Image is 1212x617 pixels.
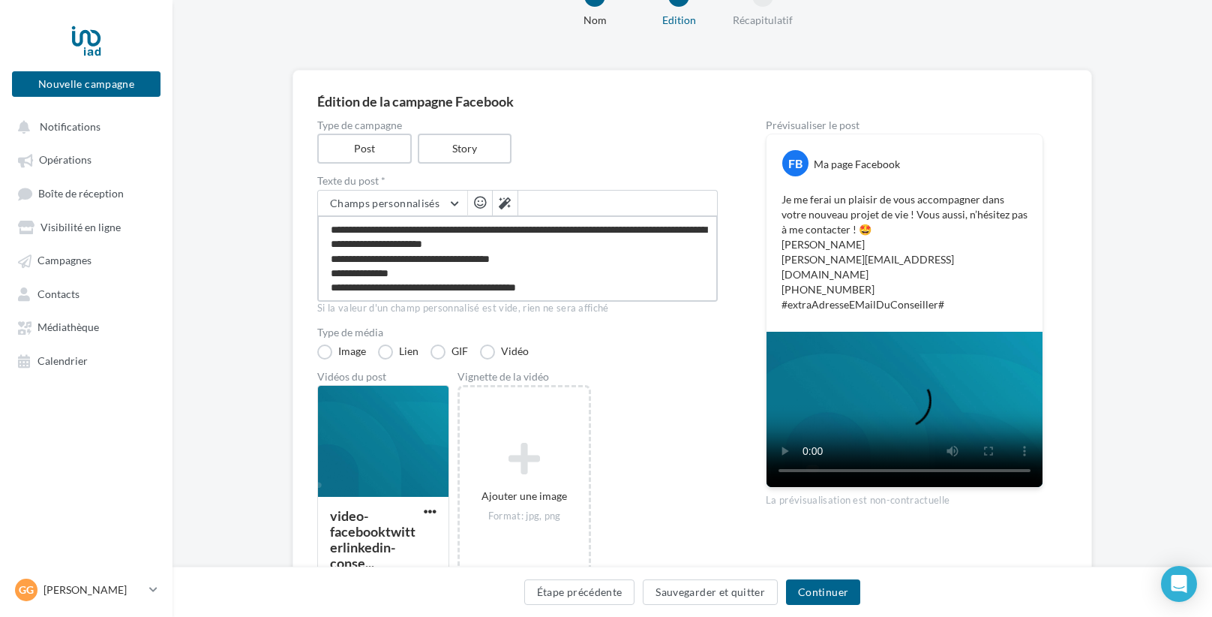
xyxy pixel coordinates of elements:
div: La prévisualisation est non-contractuelle [766,488,1043,507]
div: video-facebooktwitterlinkedin-conse... [330,507,415,571]
label: Lien [378,345,418,360]
div: Vidéos du post [317,372,449,382]
a: Gg [PERSON_NAME] [12,576,160,604]
p: [PERSON_NAME] [43,582,143,597]
a: Visibilité en ligne [9,213,163,240]
button: Sauvegarder et quitter [643,579,778,605]
button: Continuer [786,579,860,605]
label: Post [317,134,412,164]
a: Médiathèque [9,313,163,340]
div: Prévisualiser le post [766,120,1043,131]
div: Edition [631,13,727,28]
div: Si la valeur d'un champ personnalisé est vide, rien ne sera affiché [317,302,718,315]
label: GIF [430,345,468,360]
label: Vidéo [480,345,529,360]
span: Champs personnalisés [330,197,439,209]
label: Texte du post * [317,176,718,186]
span: Calendrier [37,354,88,367]
a: Calendrier [9,347,163,374]
span: Gg [19,582,34,597]
div: Open Intercom Messenger [1161,566,1197,602]
span: Campagnes [37,254,91,267]
a: Contacts [9,280,163,307]
button: Nouvelle campagne [12,71,160,97]
label: Story [418,134,512,164]
a: Boîte de réception [9,179,163,207]
label: Type de campagne [317,120,718,131]
a: Campagnes [9,246,163,273]
div: FB [782,150,808,176]
div: Édition de la campagne Facebook [317,95,1067,108]
div: Vignette de la vidéo [457,372,591,382]
span: Opérations [39,154,91,167]
span: Visibilité en ligne [40,221,121,233]
a: Opérations [9,146,163,173]
span: Boîte de réception [38,187,124,200]
span: Notifications [40,120,100,133]
button: Champs personnalisés [318,191,467,216]
div: Nom [547,13,643,28]
div: Récapitulatif [715,13,811,28]
label: Type de média [317,327,718,338]
button: Notifications [9,113,157,140]
label: Image [317,345,366,360]
div: Ma page Facebook [814,157,900,172]
span: Contacts [37,287,79,300]
p: Je me ferai un plaisir de vous accompagner dans votre nouveau projet de vie ! Vous aussi, n’hésit... [781,192,1027,312]
button: Étape précédente [524,579,635,605]
span: Médiathèque [37,321,99,334]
